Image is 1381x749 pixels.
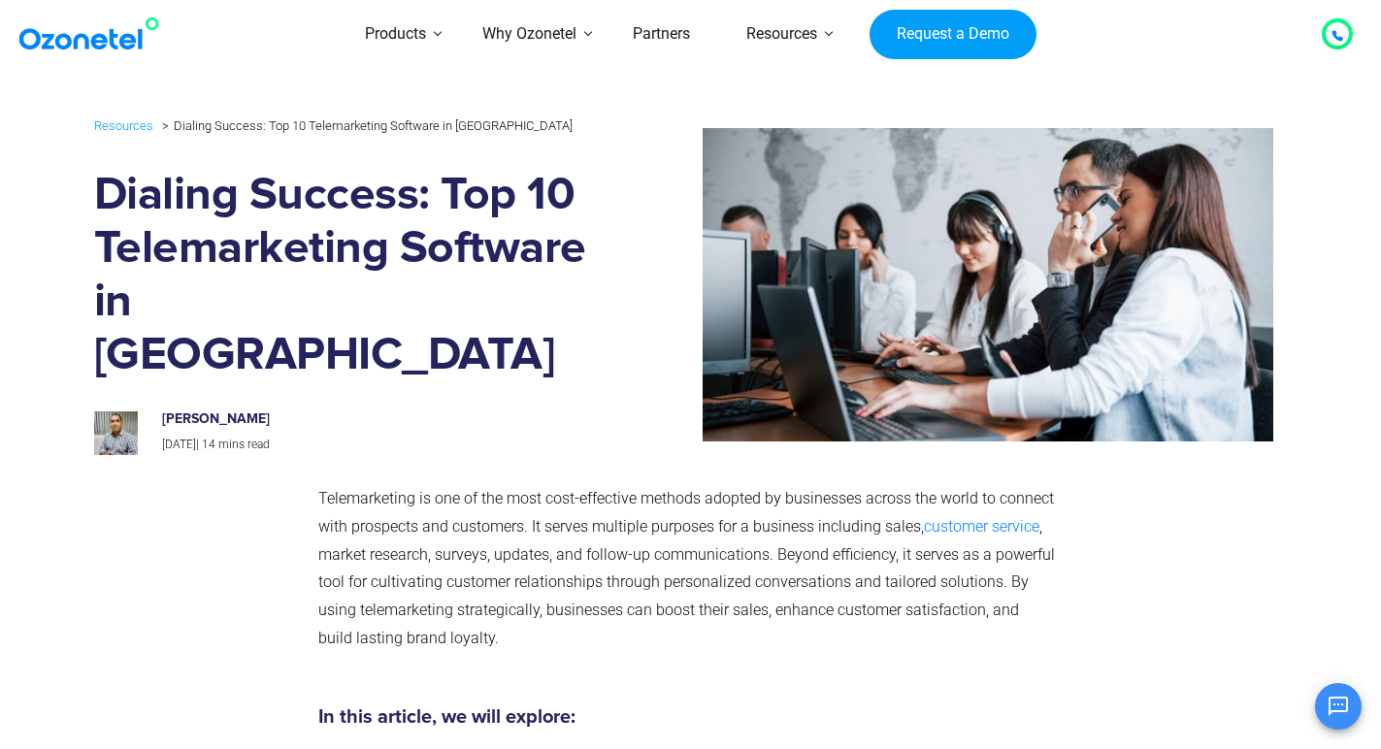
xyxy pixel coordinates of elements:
span: mins read [218,438,270,451]
a: Request a Demo [870,10,1036,60]
span: 14 [202,438,215,451]
img: prashanth-kancherla_avatar-200x200.jpeg [94,411,138,455]
h1: Dialing Success: Top 10 Telemarketing Software in [GEOGRAPHIC_DATA] [94,169,592,382]
h6: [PERSON_NAME] [162,411,572,428]
p: | [162,435,572,456]
h5: In this article, we will explore: [318,707,1055,727]
span: [DATE] [162,438,196,451]
span: , market research, surveys, updates, and follow-up communications. Beyond efficiency, it serves a... [318,517,1055,647]
button: Open chat [1315,683,1362,730]
span: Telemarketing is one of the most cost-effective methods adopted by businesses across the world to... [318,489,1054,536]
a: customer service [924,517,1039,536]
a: Resources [94,114,153,137]
li: Dialing Success: Top 10 Telemarketing Software in [GEOGRAPHIC_DATA] [157,114,573,138]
